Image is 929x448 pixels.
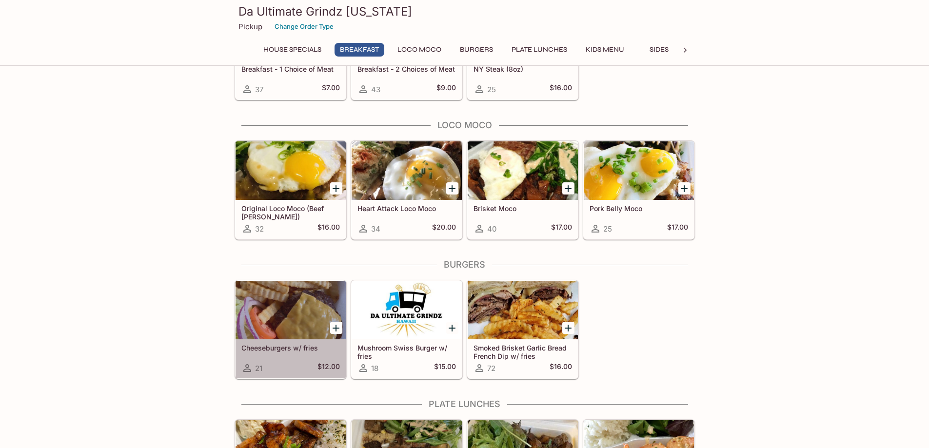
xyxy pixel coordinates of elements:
span: 21 [255,364,262,373]
a: Mushroom Swiss Burger w/ fries18$15.00 [351,280,462,379]
span: 72 [487,364,495,373]
span: 34 [371,224,380,234]
div: Heart Attack Loco Moco [352,141,462,200]
h5: $20.00 [432,223,456,234]
p: Pickup [238,22,262,31]
h5: Breakfast - 2 Choices of Meat [357,65,456,73]
h4: Burgers [235,259,695,270]
a: Brisket Moco40$17.00 [467,141,578,239]
h5: $15.00 [434,362,456,374]
button: Kids Menu [580,43,630,57]
div: Mushroom Swiss Burger w/ fries [352,281,462,339]
button: Burgers [455,43,498,57]
h5: $16.00 [317,223,340,234]
h5: NY Steak (8oz) [474,65,572,73]
a: Heart Attack Loco Moco34$20.00 [351,141,462,239]
span: 32 [255,224,264,234]
h3: Da Ultimate Grindz [US_STATE] [238,4,691,19]
h4: Plate Lunches [235,399,695,409]
button: Breakfast [335,43,384,57]
h5: $12.00 [317,362,340,374]
span: 40 [487,224,496,234]
h5: $17.00 [551,223,572,234]
button: Add Brisket Moco [562,182,574,195]
button: Loco Moco [392,43,447,57]
h5: $16.00 [550,83,572,95]
h5: Cheeseburgers w/ fries [241,344,340,352]
button: Add Original Loco Moco (Beef Patty) [330,182,342,195]
h5: Mushroom Swiss Burger w/ fries [357,344,456,360]
span: 37 [255,85,263,94]
h5: $16.00 [550,362,572,374]
h5: Pork Belly Moco [590,204,688,213]
span: 25 [603,224,612,234]
button: Add Mushroom Swiss Burger w/ fries [446,322,458,334]
h5: Heart Attack Loco Moco [357,204,456,213]
a: Smoked Brisket Garlic Bread French Dip w/ fries72$16.00 [467,280,578,379]
button: Add Cheeseburgers w/ fries [330,322,342,334]
span: 18 [371,364,378,373]
h5: $7.00 [322,83,340,95]
button: Sides [637,43,681,57]
a: Pork Belly Moco25$17.00 [583,141,694,239]
button: Add Smoked Brisket Garlic Bread French Dip w/ fries [562,322,574,334]
button: Add Pork Belly Moco [678,182,691,195]
h4: Loco Moco [235,120,695,131]
div: Pork Belly Moco [584,141,694,200]
a: Original Loco Moco (Beef [PERSON_NAME])32$16.00 [235,141,346,239]
button: Change Order Type [270,19,338,34]
span: 43 [371,85,380,94]
button: House Specials [258,43,327,57]
h5: Smoked Brisket Garlic Bread French Dip w/ fries [474,344,572,360]
h5: $9.00 [436,83,456,95]
div: Smoked Brisket Garlic Bread French Dip w/ fries [468,281,578,339]
h5: Brisket Moco [474,204,572,213]
h5: Breakfast - 1 Choice of Meat [241,65,340,73]
span: 25 [487,85,496,94]
button: Add Heart Attack Loco Moco [446,182,458,195]
h5: $17.00 [667,223,688,234]
div: Brisket Moco [468,141,578,200]
div: Original Loco Moco (Beef Patty) [236,141,346,200]
div: Cheeseburgers w/ fries [236,281,346,339]
button: Plate Lunches [506,43,573,57]
a: Cheeseburgers w/ fries21$12.00 [235,280,346,379]
h5: Original Loco Moco (Beef [PERSON_NAME]) [241,204,340,220]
